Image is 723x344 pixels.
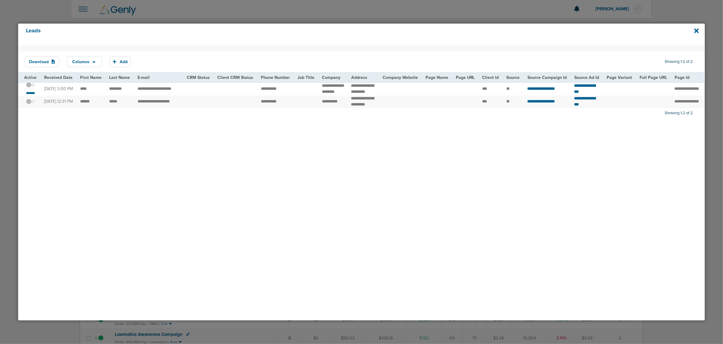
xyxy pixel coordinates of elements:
[603,73,636,82] th: Page Variant
[456,75,475,80] span: Page URL
[671,73,715,82] th: Page Id
[24,57,60,67] button: Download
[214,73,257,82] th: Client CRM Status
[26,28,632,41] h4: Leads
[482,75,499,80] span: Client Id
[24,75,37,80] span: Active
[665,111,693,116] span: Showing 1-2 of 2
[379,73,422,82] th: Company Website
[72,60,89,64] span: Columns
[261,75,290,80] span: Phone Number
[507,75,520,80] span: Source
[44,75,73,80] span: Received Date
[665,59,693,64] span: Showing 1-2 of 2
[109,57,131,67] button: Add
[187,75,210,80] span: CRM Status
[80,75,102,80] span: First Name
[294,73,318,82] th: Job Title
[138,75,150,80] span: E-mail
[120,59,128,64] span: Add
[41,82,76,96] td: [DATE] 3:00 PM
[348,73,379,82] th: Address
[109,75,130,80] span: Last Name
[636,73,671,82] th: Full Page URL
[574,75,599,80] span: Source Ad Id
[41,96,76,108] td: [DATE] 12:31 PM
[422,73,452,82] th: Page Name
[318,73,348,82] th: Company
[527,75,567,80] span: Source Campaign Id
